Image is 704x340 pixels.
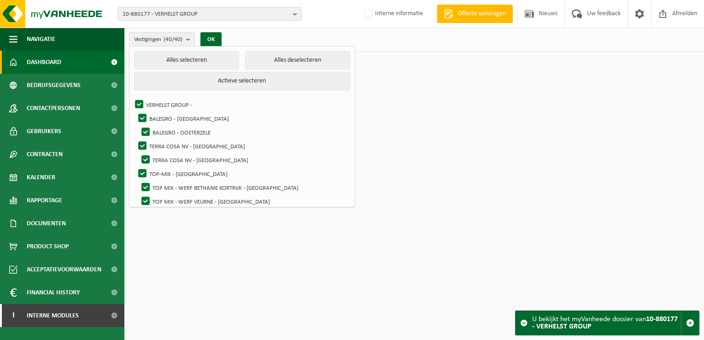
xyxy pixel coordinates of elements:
a: Offerte aanvragen [437,5,513,23]
span: Product Shop [27,235,69,258]
label: BALEGRO - [GEOGRAPHIC_DATA] [136,111,350,125]
span: Dashboard [27,51,61,74]
span: Rapportage [27,189,62,212]
span: Interne modules [27,304,79,327]
button: Vestigingen(40/40) [129,32,195,46]
label: TERRA COSA NV - [GEOGRAPHIC_DATA] [136,139,350,153]
span: Acceptatievoorwaarden [27,258,101,281]
label: TOP MIX - WERF BETHANIE KORTRIJK - [GEOGRAPHIC_DATA] [140,181,350,194]
button: Alles selecteren [134,51,239,70]
label: TOP MIX - WERF VEURNE - [GEOGRAPHIC_DATA] [140,194,350,208]
button: Actieve selecteren [134,72,350,90]
span: Financial History [27,281,80,304]
label: TOP-MIX - [GEOGRAPHIC_DATA] [136,167,350,181]
span: Navigatie [27,28,55,51]
count: (40/40) [164,36,182,42]
label: VERHELST GROUP - [133,98,349,111]
label: TERRA COSA NV - [GEOGRAPHIC_DATA] [140,153,350,167]
span: I [9,304,18,327]
button: Alles deselecteren [245,51,350,70]
span: Vestigingen [134,33,182,47]
span: Bedrijfsgegevens [27,74,81,97]
span: Contactpersonen [27,97,80,120]
strong: 10-880177 - VERHELST GROUP [532,316,678,330]
span: Gebruikers [27,120,61,143]
label: Interne informatie [362,7,423,21]
button: OK [200,32,222,47]
label: BALEGRO - OOSTERZELE [140,125,350,139]
button: 10-880177 - VERHELST GROUP [117,7,302,21]
span: Documenten [27,212,66,235]
span: Kalender [27,166,55,189]
span: Contracten [27,143,63,166]
span: 10-880177 - VERHELST GROUP [123,7,289,21]
span: Offerte aanvragen [456,9,508,18]
div: U bekijkt het myVanheede dossier van [532,311,681,335]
